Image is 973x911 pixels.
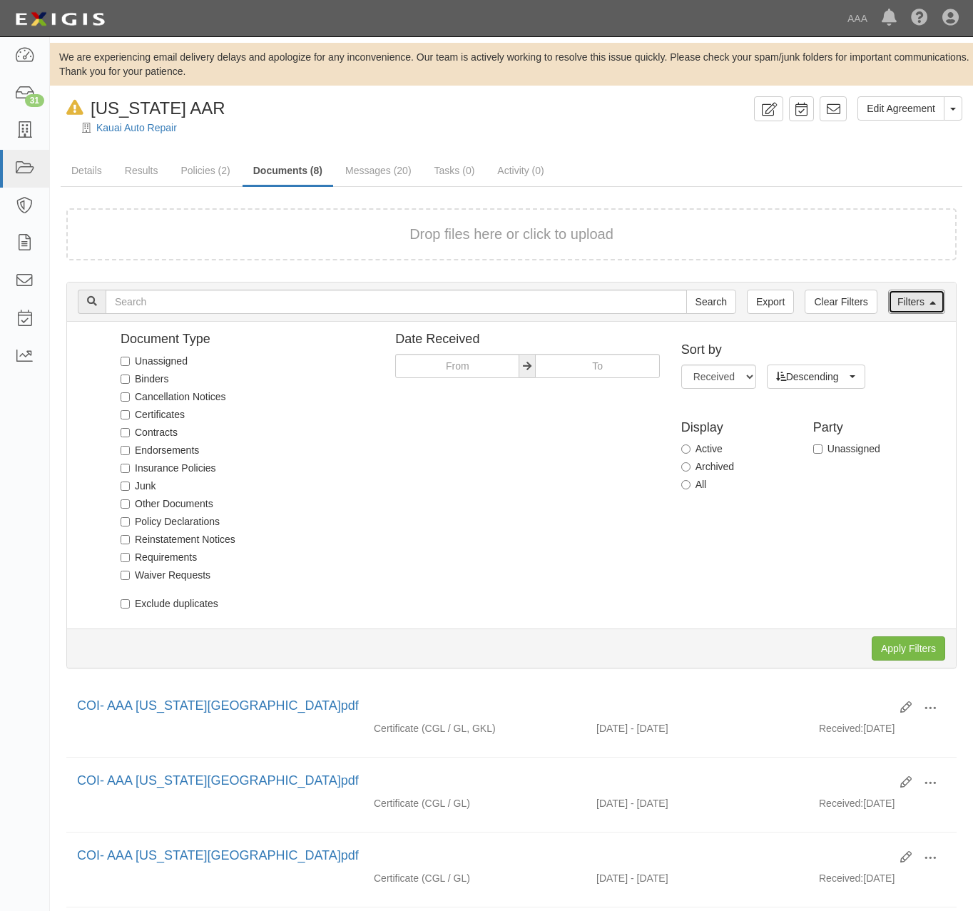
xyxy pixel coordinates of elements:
label: Active [681,442,723,456]
span: [US_STATE] AAR [91,98,225,118]
a: COI- AAA [US_STATE][GEOGRAPHIC_DATA]pdf [77,698,359,713]
input: Reinstatement Notices [121,535,130,544]
label: All [681,477,707,492]
img: logo-5460c22ac91f19d4615b14bd174203de0afe785f0fc80cf4dbbc73dc1793850b.png [11,6,109,32]
label: Other Documents [121,497,213,511]
input: From [395,354,519,378]
a: Details [61,156,113,185]
div: [DATE] [808,871,957,892]
a: Activity (0) [486,156,554,185]
h4: Sort by [681,343,945,357]
input: Certificates [121,410,130,419]
input: Active [681,444,691,454]
p: Received: [819,721,863,736]
h4: Party [813,421,934,435]
label: Endorsements [121,443,199,457]
a: Documents (8) [243,156,333,187]
input: Exclude duplicates [121,599,130,609]
label: Waiver Requests [121,568,210,582]
a: Messages (20) [335,156,422,185]
input: Cancellation Notices [121,392,130,402]
input: Archived [681,462,691,472]
input: Waiver Requests [121,571,130,580]
label: Unassigned [121,354,188,368]
a: Edit Agreement [857,96,944,121]
a: Tasks (0) [424,156,486,185]
div: COI- AAA Hawaii.pdf [77,697,890,716]
span: Descending [776,370,847,384]
input: Other Documents [121,499,130,509]
input: Requirements [121,553,130,562]
label: Requirements [121,550,197,564]
input: Endorsements [121,446,130,455]
div: We are experiencing email delivery delays and apologize for any inconvenience. Our team is active... [50,50,973,78]
label: Archived [681,459,734,474]
input: Junk [121,482,130,491]
div: Effective 08/01/2024 - Expiration 08/01/2025 [586,721,808,736]
div: Effective 08/01/2024 - Expiration 08/01/2025 [586,871,808,885]
a: COI- AAA [US_STATE][GEOGRAPHIC_DATA]pdf [77,773,359,788]
div: Commercial General Liability / Garage Liability [363,796,586,810]
label: Contracts [121,425,178,439]
a: AAA [840,4,875,33]
input: Search [686,290,736,314]
input: Contracts [121,428,130,437]
div: Commercial General Liability / Garage Liability [363,871,586,885]
label: Insurance Policies [121,461,216,475]
label: Certificates [121,407,185,422]
input: Unassigned [813,444,822,454]
a: Kauai Auto Repair [96,122,177,133]
h4: Date Received [395,332,659,347]
input: Binders [121,375,130,384]
i: In Default since 08/14/2025 [66,101,83,116]
a: Results [114,156,169,185]
label: Binders [121,372,168,386]
div: [DATE] [808,721,957,743]
h4: Document Type [121,332,374,347]
a: Export [747,290,794,314]
label: Unassigned [813,442,880,456]
input: Apply Filters [872,636,945,661]
a: Policies (2) [170,156,240,185]
div: Hawaii AAR [61,96,225,121]
div: Effective 08/01/2024 - Expiration 08/01/2025 [586,796,808,810]
i: Help Center - Complianz [911,10,928,27]
input: Insurance Policies [121,464,130,473]
div: COI- AAA Hawaii.pdf [77,772,890,790]
a: COI- AAA [US_STATE][GEOGRAPHIC_DATA]pdf [77,848,359,862]
label: Cancellation Notices [121,390,226,404]
div: 31 [25,94,44,107]
label: Junk [121,479,156,493]
p: Received: [819,796,863,810]
div: COI- AAA Hawaii.pdf [77,847,890,865]
label: Reinstatement Notices [121,532,235,546]
input: All [681,480,691,489]
a: Filters [888,290,945,314]
a: Clear Filters [805,290,877,314]
label: Exclude duplicates [121,596,218,611]
input: Policy Declarations [121,517,130,526]
button: Descending [767,365,866,389]
input: Unassigned [121,357,130,366]
p: Received: [819,871,863,885]
input: Search [106,290,687,314]
div: [DATE] [808,796,957,818]
div: Commercial General Liability / Garage Liability Garage Keepers Liability [363,721,586,736]
label: Policy Declarations [121,514,220,529]
button: Drop files here or click to upload [409,224,613,245]
input: To [535,354,659,378]
h4: Display [681,421,803,435]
